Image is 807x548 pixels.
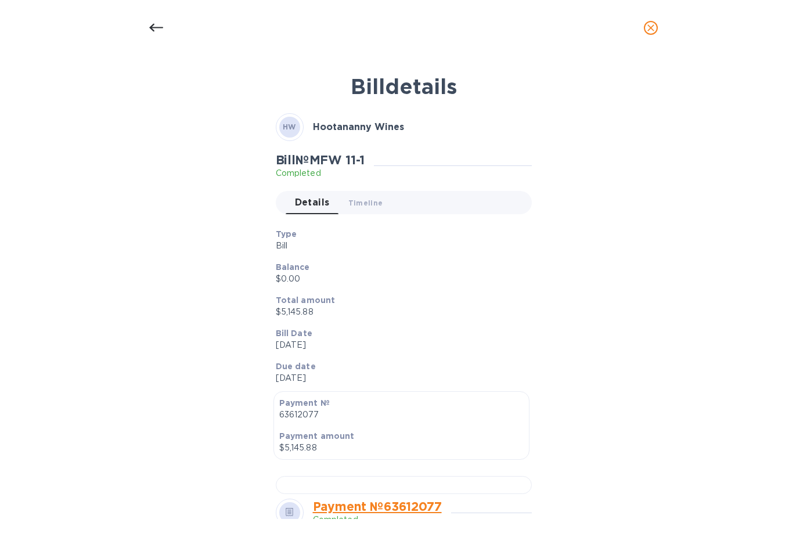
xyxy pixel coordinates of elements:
[279,442,524,454] p: $5,145.88
[279,409,524,421] p: 63612077
[279,431,355,441] b: Payment amount
[279,398,330,408] b: Payment №
[276,229,297,239] b: Type
[276,295,336,305] b: Total amount
[637,14,665,42] button: close
[276,306,523,318] p: $5,145.88
[348,197,383,209] span: Timeline
[313,121,404,132] b: Hootananny Wines
[276,329,312,338] b: Bill Date
[276,153,365,167] h2: Bill № MFW 11-1
[351,74,457,99] b: Bill details
[313,499,442,514] a: Payment № 63612077
[295,194,330,211] span: Details
[276,262,310,272] b: Balance
[276,240,523,252] p: Bill
[283,122,296,131] b: HW
[313,514,442,526] p: Completed
[276,339,523,351] p: [DATE]
[276,362,316,371] b: Due date
[276,372,523,384] p: [DATE]
[276,273,523,285] p: $0.00
[276,167,365,179] p: Completed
